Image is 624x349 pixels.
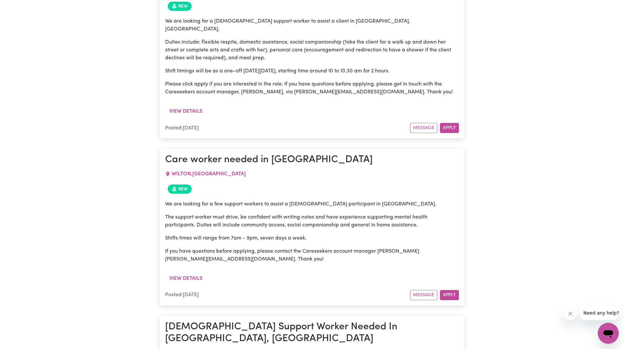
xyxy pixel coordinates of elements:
[4,5,40,10] span: Need any help?
[440,123,459,133] button: Apply for this job
[165,154,459,166] h1: Care worker needed in [GEOGRAPHIC_DATA]
[579,306,619,320] iframe: Message from company
[165,213,459,229] p: The support worker must drive, be confident with writing notes and have experience supporting men...
[598,323,619,344] iframe: Button to launch messaging window
[165,272,207,285] button: View details
[440,290,459,300] button: Apply for this job
[564,307,577,320] iframe: Close message
[165,105,207,118] button: View details
[165,38,459,62] p: Duties include: flexible respite, domestic assistance, social companionship (take the client for ...
[165,200,459,208] p: We are looking for a few support workers to assist a [DEMOGRAPHIC_DATA] participant in [GEOGRAPHI...
[165,80,459,96] p: Please click apply if you are interested in the role. If you have questions before applying, plea...
[165,67,459,75] p: Shift timings will be as a one-off [DATE][DATE], starting time around 10 to 10.30 am for 2 hours.
[165,17,459,33] p: We are looking for a [DEMOGRAPHIC_DATA] support worker to assist a client in [GEOGRAPHIC_DATA], [...
[165,321,459,345] h1: [DEMOGRAPHIC_DATA] Support Worker Needed In [GEOGRAPHIC_DATA], [GEOGRAPHIC_DATA]
[168,2,192,11] span: Job posted within the last 30 days
[172,171,246,177] span: WILTON , [GEOGRAPHIC_DATA]
[165,291,410,299] div: Posted: [DATE]
[168,184,192,194] span: Job posted within the last 30 days
[410,123,437,133] button: Message
[165,234,459,242] p: Shifts times will range from 7am - 9pm, seven days a week.
[165,247,459,263] p: If you have questions before applying, please contact the Careseekers account manager [PERSON_NAM...
[410,290,437,300] button: Message
[165,124,410,132] div: Posted: [DATE]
